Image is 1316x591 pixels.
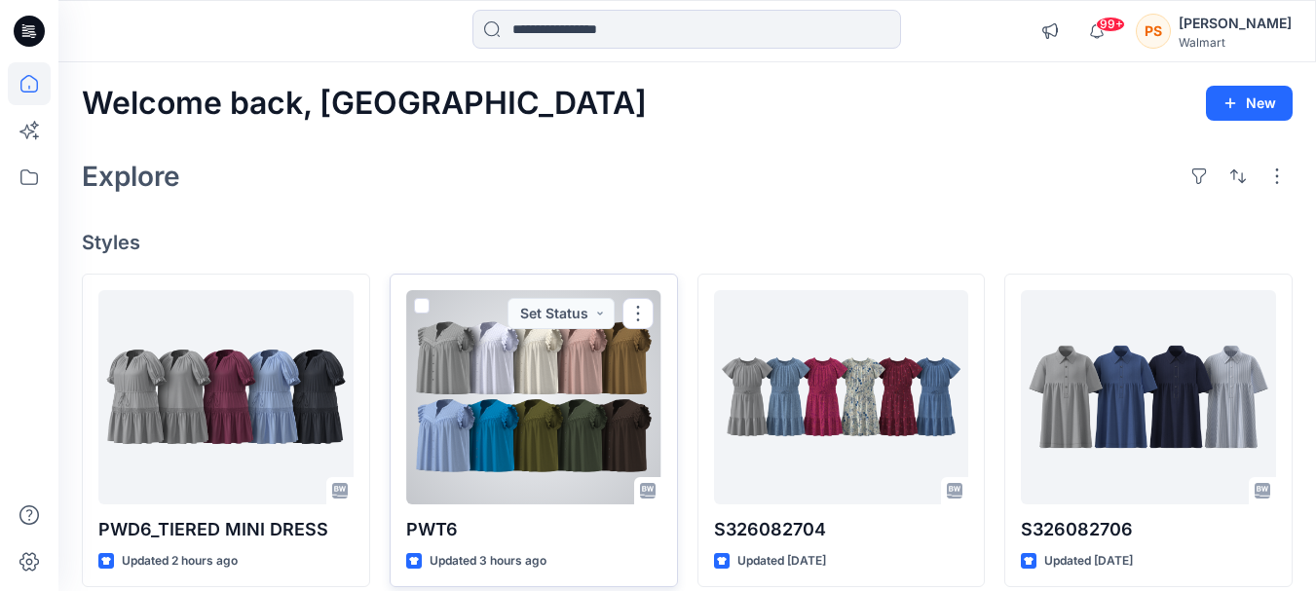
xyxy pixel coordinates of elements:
div: PS [1136,14,1171,49]
p: Updated 2 hours ago [122,551,238,572]
span: 99+ [1096,17,1125,32]
p: Updated [DATE] [737,551,826,572]
a: PWD6_TIERED MINI DRESS [98,290,354,504]
a: S326082706 [1021,290,1276,504]
a: S326082704 [714,290,969,504]
a: PWT6 [406,290,661,504]
div: Walmart [1179,35,1292,50]
p: S326082706 [1021,516,1276,543]
p: PWT6 [406,516,661,543]
p: PWD6_TIERED MINI DRESS [98,516,354,543]
p: Updated [DATE] [1044,551,1133,572]
p: Updated 3 hours ago [430,551,546,572]
button: New [1206,86,1293,121]
h2: Explore [82,161,180,192]
h2: Welcome back, [GEOGRAPHIC_DATA] [82,86,647,122]
h4: Styles [82,231,1293,254]
div: [PERSON_NAME] [1179,12,1292,35]
p: S326082704 [714,516,969,543]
